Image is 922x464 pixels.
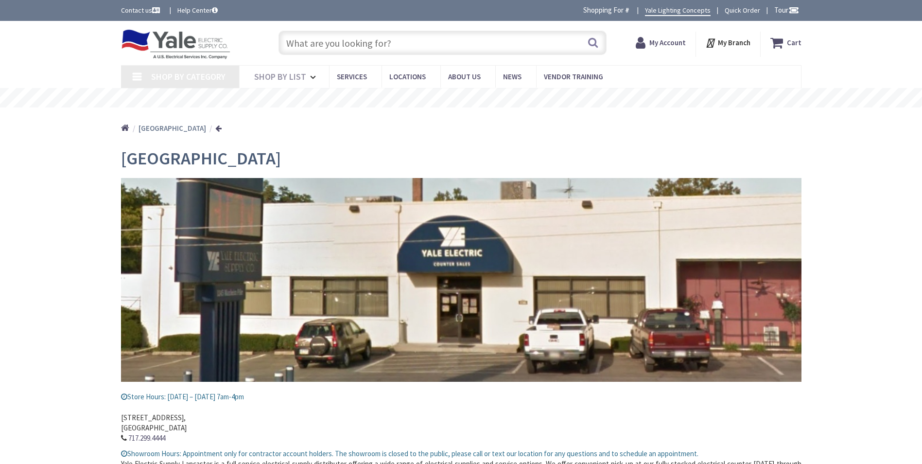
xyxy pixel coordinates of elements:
span: About Us [448,72,481,81]
img: Yale Electric Supply Co. [121,29,231,59]
span: Store Hours: [DATE] – [DATE] 7am-4pm [121,392,244,401]
a: Cart [770,34,801,52]
span: Shop By Category [151,71,226,82]
img: lancaster_1.jpg [121,178,801,382]
strong: # [625,5,629,15]
td: Showroom Hours: [121,448,181,459]
span: Shop By List [254,71,306,82]
a: Quick Order [725,5,760,15]
a: Help Center [177,5,218,15]
span: Appointment only for contractor account holders. The showroom is closed to the public, please cal... [183,449,698,458]
a: 717.299.4444 [128,433,165,443]
address: [STREET_ADDRESS], [GEOGRAPHIC_DATA] [121,402,801,444]
a: Contact us [121,5,162,15]
span: [GEOGRAPHIC_DATA] [121,147,281,169]
div: My Branch [705,34,750,52]
strong: Cart [787,34,801,52]
a: My Account [636,34,686,52]
input: What are you looking for? [278,31,607,55]
a: Yale Lighting Concepts [645,5,711,16]
strong: My Branch [718,38,750,47]
strong: [GEOGRAPHIC_DATA] [139,124,206,133]
span: Services [337,72,367,81]
strong: My Account [649,38,686,47]
span: Tour [774,5,799,15]
span: Vendor Training [544,72,603,81]
span: Locations [389,72,426,81]
span: News [503,72,522,81]
span: Shopping For [583,5,624,15]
